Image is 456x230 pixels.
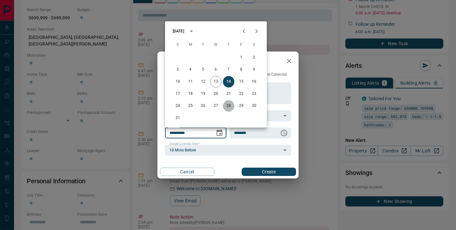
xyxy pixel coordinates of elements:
button: 20 [210,88,222,100]
button: 24 [172,100,183,112]
button: 2 [248,52,260,63]
button: 9 [248,64,260,75]
button: 13 [210,76,222,87]
button: 5 [197,64,209,75]
button: 4 [185,64,196,75]
button: 21 [223,88,234,100]
button: 23 [248,88,260,100]
button: 18 [185,88,196,100]
button: Choose date, selected date is Aug 14, 2025 [213,127,226,139]
button: 19 [197,88,209,100]
button: Previous month [238,25,250,38]
button: 14 [223,76,234,87]
button: 11 [185,76,196,87]
button: 31 [172,112,183,124]
h2: New Task [157,52,201,72]
button: calendar view is open, switch to year view [186,26,197,37]
div: [DATE] [173,28,184,34]
span: Saturday [248,38,260,51]
button: 15 [236,76,247,87]
label: Google Calendar Alert [169,142,200,146]
button: 27 [210,100,222,112]
div: 10 Mins Before [165,145,291,156]
span: Wednesday [210,38,222,51]
button: 25 [185,100,196,112]
label: Time [234,125,242,129]
button: Cancel [160,168,214,176]
button: 30 [248,100,260,112]
button: 17 [172,88,183,100]
button: 6 [210,64,222,75]
button: 16 [248,76,260,87]
label: Date [169,125,177,129]
button: Next month [250,25,263,38]
span: Friday [236,38,247,51]
button: Choose time, selected time is 6:00 AM [278,127,290,139]
button: 12 [197,76,209,87]
button: Create [242,168,296,176]
span: Tuesday [197,38,209,51]
button: 3 [172,64,183,75]
button: 22 [236,88,247,100]
button: 29 [236,100,247,112]
button: 7 [223,64,234,75]
span: Sunday [172,38,183,51]
button: 1 [236,52,247,63]
button: 10 [172,76,183,87]
span: Thursday [223,38,234,51]
button: 8 [236,64,247,75]
button: 26 [197,100,209,112]
button: 28 [223,100,234,112]
span: Monday [185,38,196,51]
